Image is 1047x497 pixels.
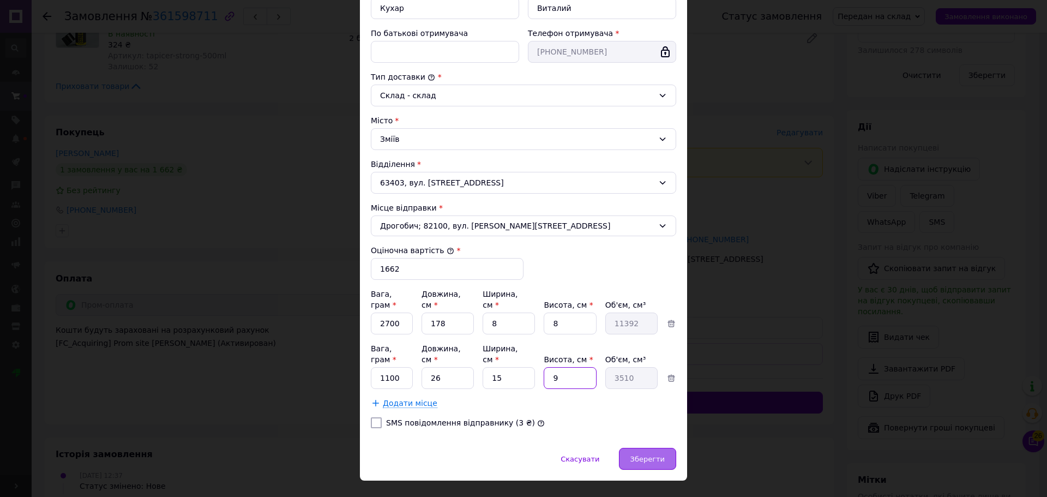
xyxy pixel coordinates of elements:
input: +380 [528,41,676,63]
label: Висота, см [544,301,593,309]
div: 63403, вул. [STREET_ADDRESS] [371,172,676,194]
label: Оціночна вартість [371,246,454,255]
label: SMS повідомлення відправнику (3 ₴) [386,418,535,427]
div: Об'єм, см³ [605,300,658,310]
label: Ширина, см [483,344,518,364]
span: Скасувати [561,455,599,463]
div: Об'єм, см³ [605,354,658,365]
label: По батькові отримувача [371,29,468,38]
label: Висота, см [544,355,593,364]
label: Телефон отримувача [528,29,613,38]
div: Зміїв [371,128,676,150]
label: Ширина, см [483,290,518,309]
div: Тип доставки [371,71,676,82]
label: Довжина, см [422,290,461,309]
div: Місто [371,115,676,126]
span: Зберегти [630,455,665,463]
span: Додати місце [383,399,437,408]
label: Вага, грам [371,344,396,364]
label: Вага, грам [371,290,396,309]
label: Довжина, см [422,344,461,364]
div: Склад - склад [380,89,654,101]
div: Відділення [371,159,676,170]
span: Дрогобич; 82100, вул. [PERSON_NAME][STREET_ADDRESS] [380,220,654,231]
div: Місце відправки [371,202,676,213]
